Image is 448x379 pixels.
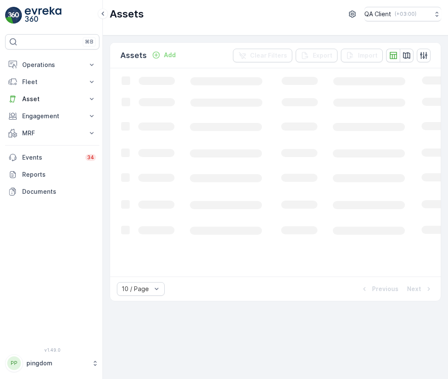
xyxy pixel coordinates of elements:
[22,170,96,179] p: Reports
[406,284,434,294] button: Next
[26,359,87,367] p: pingdom
[22,112,82,120] p: Engagement
[22,187,96,196] p: Documents
[7,356,21,370] div: PP
[85,38,93,45] p: ⌘B
[148,50,179,60] button: Add
[5,354,99,372] button: PPpingdom
[250,51,287,60] p: Clear Filters
[110,7,144,21] p: Assets
[5,166,99,183] a: Reports
[341,49,383,62] button: Import
[22,153,80,162] p: Events
[5,7,22,24] img: logo
[407,285,421,293] p: Next
[22,61,82,69] p: Operations
[25,7,61,24] img: logo_light-DOdMpM7g.png
[5,125,99,142] button: MRF
[5,183,99,200] a: Documents
[164,51,176,59] p: Add
[233,49,292,62] button: Clear Filters
[395,11,416,17] p: ( +03:00 )
[120,50,147,61] p: Assets
[87,154,94,161] p: 34
[5,149,99,166] a: Events34
[5,90,99,108] button: Asset
[372,285,399,293] p: Previous
[22,129,82,137] p: MRF
[5,73,99,90] button: Fleet
[313,51,332,60] p: Export
[22,95,82,103] p: Asset
[296,49,337,62] button: Export
[5,347,99,353] span: v 1.49.0
[364,7,441,21] button: QA Client(+03:00)
[364,10,391,18] p: QA Client
[5,108,99,125] button: Engagement
[359,284,399,294] button: Previous
[22,78,82,86] p: Fleet
[5,56,99,73] button: Operations
[358,51,378,60] p: Import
